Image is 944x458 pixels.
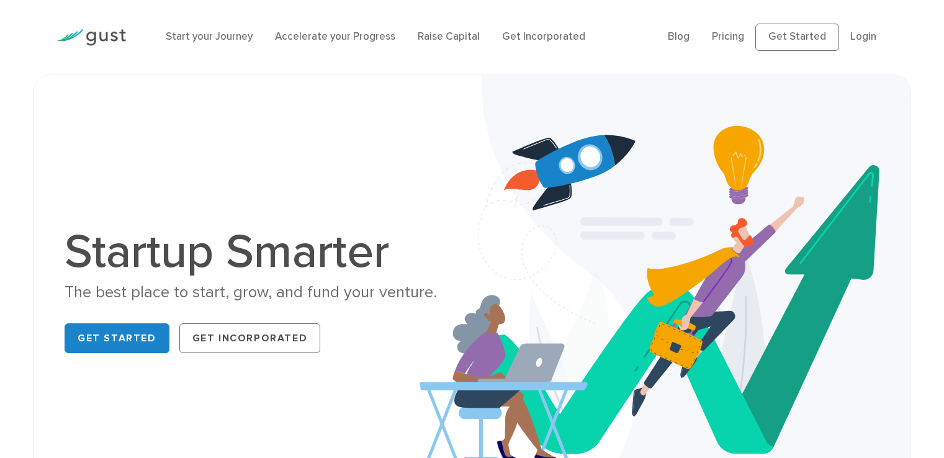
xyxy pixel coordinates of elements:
[502,30,585,43] a: Get Incorporated
[166,30,253,43] a: Start your Journey
[65,228,462,276] h1: Startup Smarter
[712,30,744,43] a: Pricing
[668,30,690,43] a: Blog
[179,323,321,353] a: Get Incorporated
[65,282,462,303] div: The best place to start, grow, and fund your venture.
[56,29,126,46] img: Gust Logo
[418,30,480,43] a: Raise Capital
[755,24,839,51] a: Get Started
[850,30,876,43] a: Login
[275,30,395,43] a: Accelerate your Progress
[65,323,169,353] a: Get Started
